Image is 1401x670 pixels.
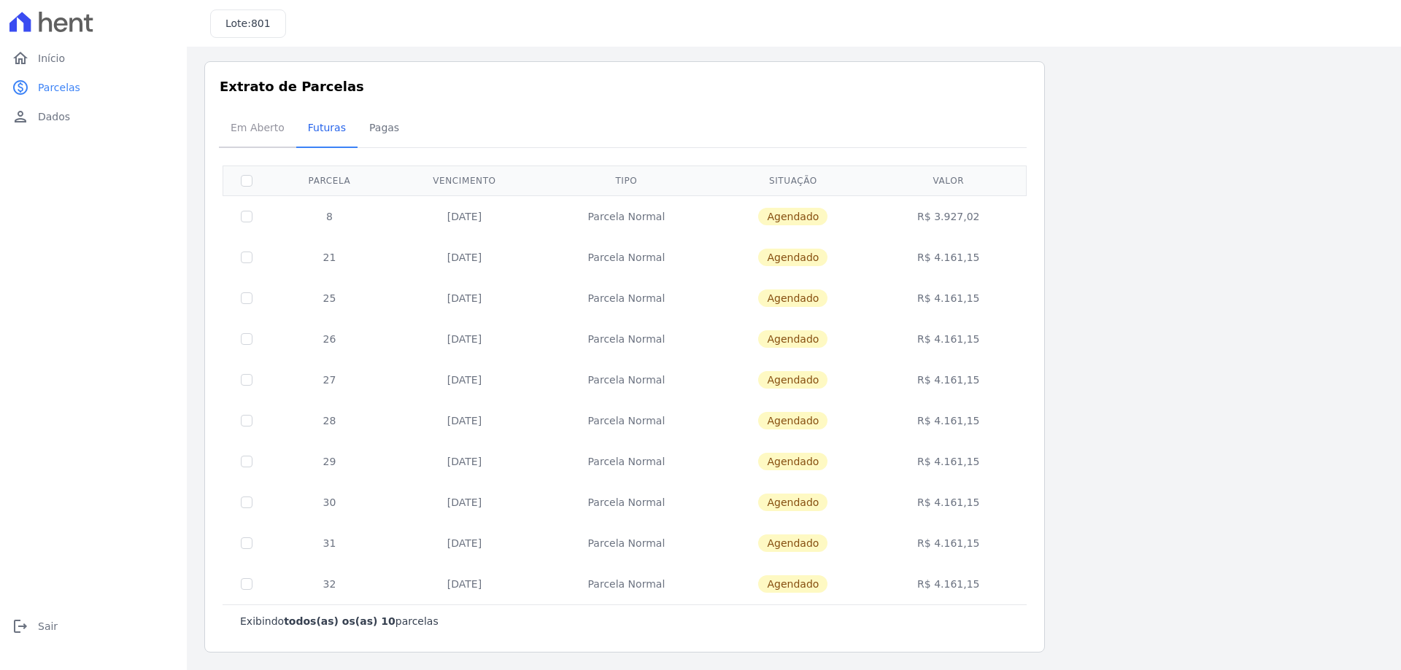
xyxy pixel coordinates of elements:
span: Agendado [758,534,827,552]
td: Parcela Normal [540,482,713,523]
td: Parcela Normal [540,441,713,482]
a: Futuras [296,110,358,148]
span: Pagas [360,113,408,142]
td: [DATE] [389,523,540,564]
th: Valor [873,165,1024,195]
td: 31 [270,523,389,564]
span: Agendado [758,453,827,470]
span: Início [38,51,65,66]
td: R$ 4.161,15 [873,523,1024,564]
td: Parcela Normal [540,400,713,441]
td: 28 [270,400,389,441]
td: [DATE] [389,278,540,319]
td: [DATE] [389,441,540,482]
td: Parcela Normal [540,195,713,237]
a: homeInício [6,44,181,73]
a: personDados [6,102,181,131]
span: Sair [38,619,58,634]
td: R$ 4.161,15 [873,564,1024,604]
span: Agendado [758,208,827,225]
td: R$ 3.927,02 [873,195,1024,237]
i: paid [12,79,29,96]
a: Em Aberto [219,110,296,148]
td: Parcela Normal [540,359,713,400]
a: logoutSair [6,612,181,641]
span: Agendado [758,371,827,389]
td: Parcela Normal [540,278,713,319]
td: Parcela Normal [540,523,713,564]
td: R$ 4.161,15 [873,359,1024,400]
b: todos(as) os(as) 10 [284,615,395,627]
td: 30 [270,482,389,523]
td: R$ 4.161,15 [873,278,1024,319]
td: R$ 4.161,15 [873,319,1024,359]
td: 26 [270,319,389,359]
td: [DATE] [389,237,540,278]
i: logout [12,618,29,635]
i: home [12,50,29,67]
td: [DATE] [389,564,540,604]
td: Parcela Normal [540,564,713,604]
span: Agendado [758,289,827,307]
td: R$ 4.161,15 [873,441,1024,482]
span: Agendado [758,330,827,348]
td: Parcela Normal [540,237,713,278]
span: Parcelas [38,80,80,95]
h3: Lote: [225,16,271,31]
th: Situação [713,165,873,195]
a: Pagas [358,110,411,148]
a: paidParcelas [6,73,181,102]
td: R$ 4.161,15 [873,237,1024,278]
p: Exibindo parcelas [240,614,439,628]
td: 27 [270,359,389,400]
i: person [12,108,29,125]
td: R$ 4.161,15 [873,482,1024,523]
td: 29 [270,441,389,482]
span: 801 [251,17,271,29]
td: 21 [270,237,389,278]
span: Agendado [758,575,827,593]
h3: Extrato de Parcelas [220,77,1030,96]
span: Agendado [758,494,827,511]
th: Vencimento [389,165,540,195]
th: Tipo [540,165,713,195]
td: [DATE] [389,400,540,441]
span: Agendado [758,412,827,429]
span: Em Aberto [222,113,293,142]
td: 8 [270,195,389,237]
td: [DATE] [389,319,540,359]
td: [DATE] [389,195,540,237]
span: Futuras [299,113,355,142]
td: 32 [270,564,389,604]
td: 25 [270,278,389,319]
td: R$ 4.161,15 [873,400,1024,441]
td: [DATE] [389,482,540,523]
th: Parcela [270,165,389,195]
span: Dados [38,109,70,124]
span: Agendado [758,249,827,266]
td: [DATE] [389,359,540,400]
td: Parcela Normal [540,319,713,359]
